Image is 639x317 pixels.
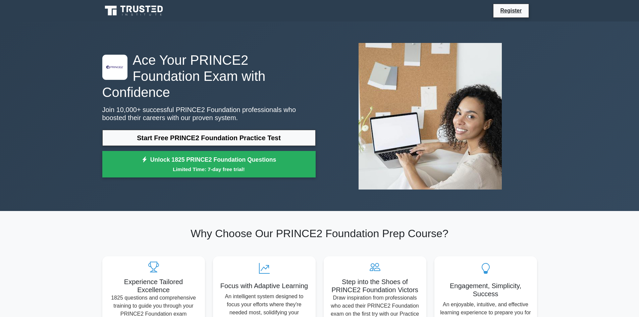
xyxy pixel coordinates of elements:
[218,282,310,290] h5: Focus with Adaptive Learning
[102,151,316,178] a: Unlock 1825 PRINCE2 Foundation QuestionsLimited Time: 7-day free trial!
[102,227,537,240] h2: Why Choose Our PRINCE2 Foundation Prep Course?
[496,6,526,15] a: Register
[111,165,307,173] small: Limited Time: 7-day free trial!
[102,130,316,146] a: Start Free PRINCE2 Foundation Practice Test
[102,106,316,122] p: Join 10,000+ successful PRINCE2 Foundation professionals who boosted their careers with our prove...
[102,52,316,100] h1: Ace Your PRINCE2 Foundation Exam with Confidence
[329,278,421,294] h5: Step into the Shoes of PRINCE2 Foundation Victors
[108,278,200,294] h5: Experience Tailored Excellence
[440,282,532,298] h5: Engagement, Simplicity, Success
